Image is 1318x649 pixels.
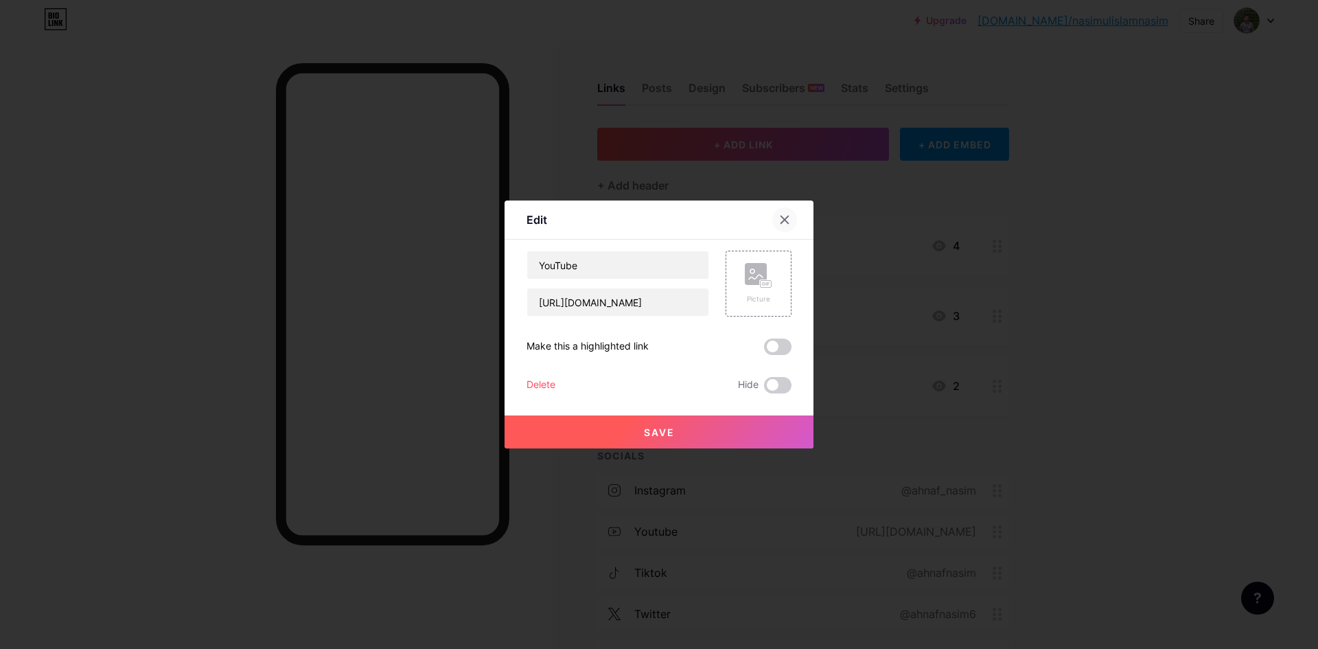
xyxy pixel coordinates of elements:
input: Title [527,251,708,279]
div: Delete [527,377,555,394]
span: Hide [738,377,759,394]
div: Picture [745,294,772,304]
div: Make this a highlighted link [527,339,649,355]
input: URL [527,288,708,316]
span: Save [644,426,675,438]
button: Save [505,415,813,448]
div: Edit [527,212,547,228]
